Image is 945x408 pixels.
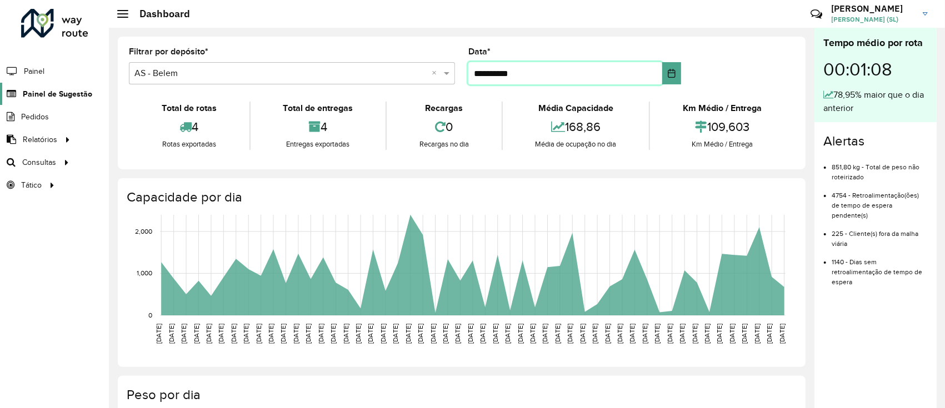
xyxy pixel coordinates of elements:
text: [DATE] [155,324,162,344]
text: [DATE] [267,324,274,344]
text: [DATE] [616,324,623,344]
text: [DATE] [280,324,287,344]
text: [DATE] [479,324,486,344]
text: [DATE] [629,324,636,344]
text: [DATE] [180,324,187,344]
text: [DATE] [766,324,773,344]
text: [DATE] [529,324,536,344]
text: [DATE] [168,324,175,344]
text: [DATE] [442,324,449,344]
li: 225 - Cliente(s) fora da malha viária [832,220,928,249]
div: 4 [253,115,383,139]
text: [DATE] [392,324,399,344]
li: 4754 - Retroalimentação(ões) de tempo de espera pendente(s) [832,182,928,220]
span: Pedidos [21,111,49,123]
span: Consultas [22,157,56,168]
div: Média Capacidade [506,102,647,115]
h3: [PERSON_NAME] [831,3,914,14]
div: Km Médio / Entrega [653,139,792,150]
h2: Dashboard [128,8,190,20]
button: Choose Date [662,62,681,84]
li: 851,80 kg - Total de peso não roteirizado [832,154,928,182]
text: [DATE] [492,324,499,344]
text: [DATE] [454,324,462,344]
text: [DATE] [304,324,312,344]
text: [DATE] [429,324,437,344]
div: Total de entregas [253,102,383,115]
text: [DATE] [205,324,212,344]
text: [DATE] [703,324,711,344]
text: [DATE] [329,324,337,344]
text: 0 [148,311,152,319]
text: [DATE] [653,324,661,344]
text: [DATE] [778,324,786,344]
text: 1,000 [137,270,152,277]
text: [DATE] [217,324,224,344]
div: Rotas exportadas [132,139,247,150]
h4: Alertas [823,133,928,149]
text: [DATE] [342,324,349,344]
span: Painel de Sugestão [23,88,92,100]
text: [DATE] [666,324,673,344]
text: [DATE] [467,324,474,344]
div: Média de ocupação no dia [506,139,647,150]
text: [DATE] [716,324,723,344]
text: [DATE] [379,324,387,344]
text: [DATE] [230,324,237,344]
div: Total de rotas [132,102,247,115]
div: 109,603 [653,115,792,139]
text: [DATE] [728,324,736,344]
div: 0 [389,115,499,139]
text: [DATE] [753,324,761,344]
h4: Capacidade por dia [127,189,794,205]
label: Filtrar por depósito [129,45,208,58]
text: [DATE] [504,324,511,344]
div: 168,86 [506,115,647,139]
text: [DATE] [417,324,424,344]
span: [PERSON_NAME] (SL) [831,14,914,24]
div: 78,95% maior que o dia anterior [823,88,928,115]
text: [DATE] [193,324,200,344]
div: Km Médio / Entrega [653,102,792,115]
a: Contato Rápido [804,2,828,26]
text: [DATE] [678,324,686,344]
text: [DATE] [292,324,299,344]
text: [DATE] [566,324,573,344]
div: 4 [132,115,247,139]
div: 00:01:08 [823,51,928,88]
text: [DATE] [255,324,262,344]
span: Tático [21,179,42,191]
text: [DATE] [554,324,561,344]
div: Recargas [389,102,499,115]
text: [DATE] [367,324,374,344]
text: [DATE] [542,324,549,344]
label: Data [468,45,491,58]
text: [DATE] [354,324,362,344]
h4: Peso por dia [127,387,794,403]
div: Tempo médio por rota [823,36,928,51]
span: Clear all [432,67,441,80]
li: 1140 - Dias sem retroalimentação de tempo de espera [832,249,928,287]
text: [DATE] [317,324,324,344]
div: Recargas no dia [389,139,499,150]
text: [DATE] [591,324,598,344]
div: Entregas exportadas [253,139,383,150]
text: [DATE] [579,324,586,344]
text: [DATE] [404,324,412,344]
text: [DATE] [242,324,249,344]
text: 2,000 [135,228,152,235]
text: [DATE] [641,324,648,344]
span: Relatórios [23,134,57,145]
text: [DATE] [517,324,524,344]
text: [DATE] [741,324,748,344]
text: [DATE] [691,324,698,344]
span: Painel [24,66,44,77]
text: [DATE] [604,324,611,344]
